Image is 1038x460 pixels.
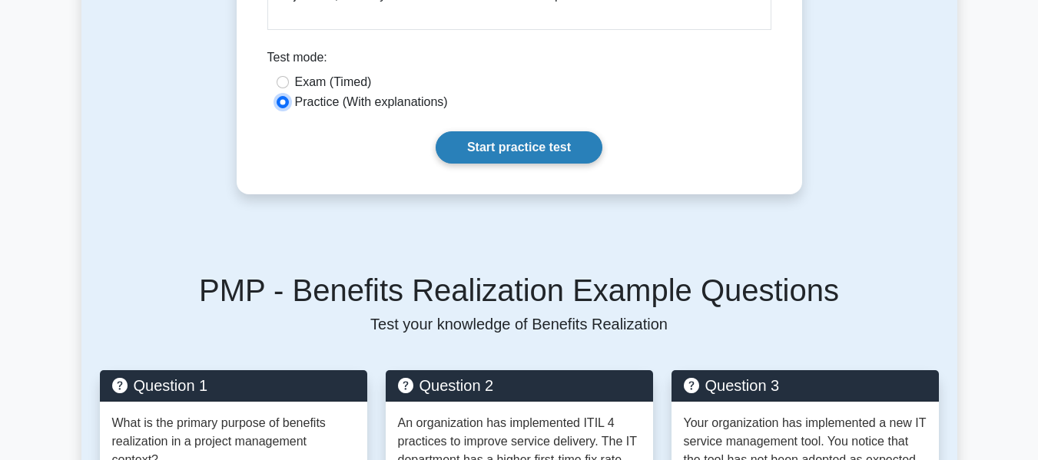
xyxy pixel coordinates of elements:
label: Exam (Timed) [295,73,372,91]
h5: PMP - Benefits Realization Example Questions [100,272,939,309]
h5: Question 1 [112,376,355,395]
h5: Question 3 [684,376,927,395]
div: Test mode: [267,48,771,73]
h5: Question 2 [398,376,641,395]
a: Start practice test [436,131,602,164]
label: Practice (With explanations) [295,93,448,111]
p: Test your knowledge of Benefits Realization [100,315,939,333]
